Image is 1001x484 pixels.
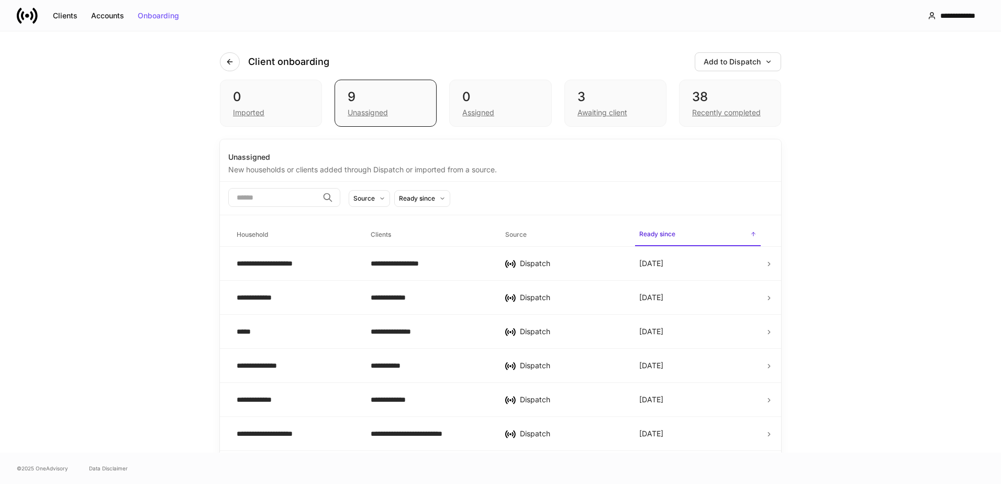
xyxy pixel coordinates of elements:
div: 38Recently completed [679,80,781,127]
h6: Ready since [639,229,675,239]
h6: Clients [371,229,391,239]
button: Add to Dispatch [695,52,781,71]
div: 3Awaiting client [564,80,666,127]
div: Dispatch [520,326,622,337]
div: Unassigned [228,152,773,162]
div: Ready since [399,193,435,203]
div: 9Unassigned [335,80,437,127]
span: Clients [366,224,492,246]
div: Dispatch [520,360,622,371]
a: Data Disclaimer [89,464,128,472]
p: [DATE] [639,394,663,405]
p: [DATE] [639,360,663,371]
h6: Source [505,229,527,239]
p: [DATE] [639,428,663,439]
div: Add to Dispatch [704,58,772,65]
button: Onboarding [131,7,186,24]
button: Accounts [84,7,131,24]
p: [DATE] [639,326,663,337]
span: Household [232,224,358,246]
p: [DATE] [639,258,663,269]
div: New households or clients added through Dispatch or imported from a source. [228,162,773,175]
div: Unassigned [348,107,388,118]
div: 0 [462,89,538,105]
div: Assigned [462,107,494,118]
div: Imported [233,107,264,118]
span: © 2025 OneAdvisory [17,464,68,472]
span: Source [501,224,627,246]
div: 0Imported [220,80,322,127]
div: 0Assigned [449,80,551,127]
div: 38 [692,89,768,105]
h4: Client onboarding [248,56,329,68]
div: Clients [53,12,77,19]
div: Accounts [91,12,124,19]
div: Awaiting client [577,107,627,118]
div: Dispatch [520,292,622,303]
button: Ready since [394,190,450,207]
div: 3 [577,89,653,105]
div: 9 [348,89,424,105]
h6: Household [237,229,268,239]
div: Recently completed [692,107,761,118]
div: Source [353,193,375,203]
div: 0 [233,89,309,105]
div: Dispatch [520,258,622,269]
div: Dispatch [520,428,622,439]
button: Clients [46,7,84,24]
span: Ready since [635,224,761,246]
button: Source [349,190,390,207]
p: [DATE] [639,292,663,303]
div: Dispatch [520,394,622,405]
div: Onboarding [138,12,179,19]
